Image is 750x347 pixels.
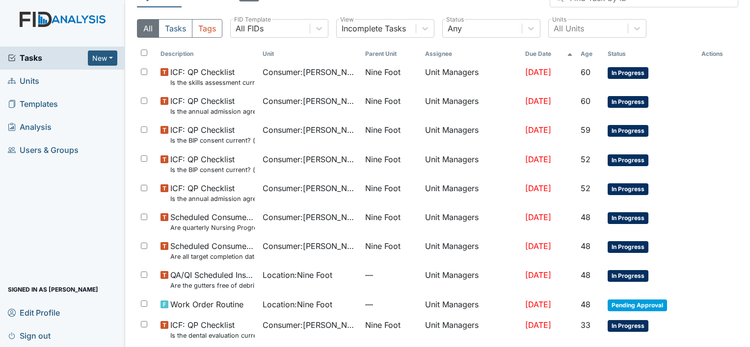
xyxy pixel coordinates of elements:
[421,120,521,149] td: Unit Managers
[236,23,264,34] div: All FIDs
[361,46,421,62] th: Toggle SortBy
[170,211,255,232] span: Scheduled Consumer Chart Review Are quarterly Nursing Progress Notes/Visual Assessments completed...
[263,298,332,310] span: Location : Nine Foot
[137,19,222,38] div: Type filter
[448,23,462,34] div: Any
[263,211,357,223] span: Consumer : [PERSON_NAME]
[581,270,590,280] span: 48
[8,305,60,320] span: Edit Profile
[263,240,357,252] span: Consumer : [PERSON_NAME]
[581,67,590,77] span: 60
[365,211,401,223] span: Nine Foot
[157,46,259,62] th: Toggle SortBy
[525,183,551,193] span: [DATE]
[365,153,401,165] span: Nine Foot
[577,46,604,62] th: Toggle SortBy
[608,270,648,282] span: In Progress
[581,299,590,309] span: 48
[581,125,590,135] span: 59
[608,212,648,224] span: In Progress
[170,319,255,340] span: ICF: QP Checklist Is the dental evaluation current? (document the date, oral rating, and goal # i...
[170,107,255,116] small: Is the annual admission agreement current? (document the date in the comment section)
[170,165,255,174] small: Is the BIP consent current? (document the date, BIP number in the comment section)
[259,46,361,62] th: Toggle SortBy
[365,66,401,78] span: Nine Foot
[170,66,255,87] span: ICF: QP Checklist Is the skills assessment current? (document the date in the comment section)
[8,282,98,297] span: Signed in as [PERSON_NAME]
[608,96,648,108] span: In Progress
[421,91,521,120] td: Unit Managers
[581,183,590,193] span: 52
[8,97,58,112] span: Templates
[141,50,147,56] input: Toggle All Rows Selected
[525,96,551,106] span: [DATE]
[263,269,332,281] span: Location : Nine Foot
[525,241,551,251] span: [DATE]
[608,67,648,79] span: In Progress
[8,143,79,158] span: Users & Groups
[365,240,401,252] span: Nine Foot
[525,67,551,77] span: [DATE]
[170,182,255,203] span: ICF: QP Checklist Is the annual admission agreement current? (document the date in the comment se...
[421,236,521,265] td: Unit Managers
[170,223,255,232] small: Are quarterly Nursing Progress Notes/Visual Assessments completed by the end of the month followi...
[8,120,52,135] span: Analysis
[525,320,551,330] span: [DATE]
[170,124,255,145] span: ICF: QP Checklist Is the BIP consent current? (document the date, BIP number in the comment section)
[421,149,521,178] td: Unit Managers
[608,320,648,332] span: In Progress
[365,124,401,136] span: Nine Foot
[608,154,648,166] span: In Progress
[554,23,584,34] div: All Units
[581,212,590,222] span: 48
[697,46,738,62] th: Actions
[8,328,51,343] span: Sign out
[170,95,255,116] span: ICF: QP Checklist Is the annual admission agreement current? (document the date in the comment se...
[170,298,243,310] span: Work Order Routine
[525,125,551,135] span: [DATE]
[421,295,521,315] td: Unit Managers
[525,299,551,309] span: [DATE]
[342,23,406,34] div: Incomplete Tasks
[608,241,648,253] span: In Progress
[365,269,417,281] span: —
[170,136,255,145] small: Is the BIP consent current? (document the date, BIP number in the comment section)
[170,78,255,87] small: Is the skills assessment current? (document the date in the comment section)
[525,154,551,164] span: [DATE]
[137,19,159,38] button: All
[8,74,39,89] span: Units
[170,153,255,174] span: ICF: QP Checklist Is the BIP consent current? (document the date, BIP number in the comment section)
[192,19,222,38] button: Tags
[581,241,590,251] span: 48
[421,46,521,62] th: Assignee
[263,95,357,107] span: Consumer : [PERSON_NAME]
[170,269,255,290] span: QA/QI Scheduled Inspection Are the gutters free of debris?
[159,19,192,38] button: Tasks
[581,154,590,164] span: 52
[525,212,551,222] span: [DATE]
[365,298,417,310] span: —
[608,299,667,311] span: Pending Approval
[8,52,88,64] a: Tasks
[263,153,357,165] span: Consumer : [PERSON_NAME]
[365,319,401,331] span: Nine Foot
[581,96,590,106] span: 60
[263,319,357,331] span: Consumer : [PERSON_NAME]
[263,182,357,194] span: Consumer : [PERSON_NAME]
[88,50,117,66] button: New
[604,46,697,62] th: Toggle SortBy
[608,183,648,195] span: In Progress
[421,315,521,344] td: Unit Managers
[263,66,357,78] span: Consumer : [PERSON_NAME]
[365,95,401,107] span: Nine Foot
[421,265,521,294] td: Unit Managers
[263,124,357,136] span: Consumer : [PERSON_NAME]
[581,320,590,330] span: 33
[525,270,551,280] span: [DATE]
[170,331,255,340] small: Is the dental evaluation current? (document the date, oral rating, and goal # if needed in the co...
[421,207,521,236] td: Unit Managers
[521,46,577,62] th: Toggle SortBy
[421,178,521,207] td: Unit Managers
[365,182,401,194] span: Nine Foot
